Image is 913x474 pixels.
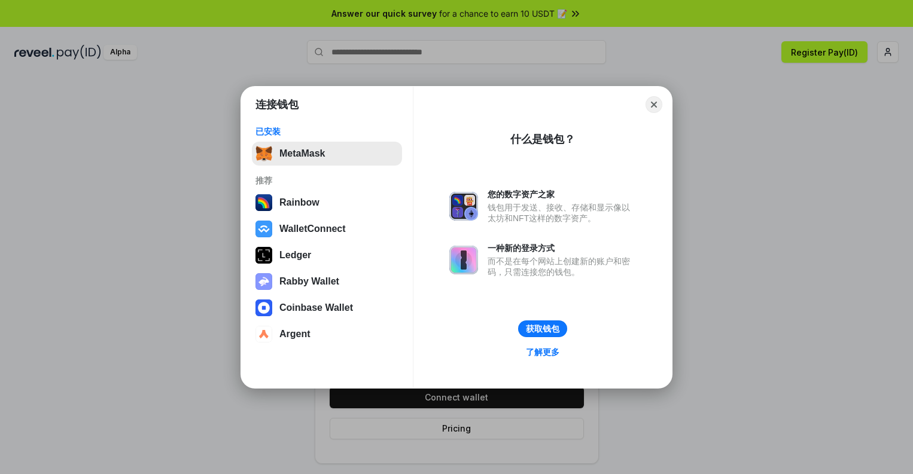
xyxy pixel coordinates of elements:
img: svg+xml,%3Csvg%20fill%3D%22none%22%20height%3D%2233%22%20viewBox%3D%220%200%2035%2033%22%20width%... [255,145,272,162]
div: Rabby Wallet [279,276,339,287]
img: svg+xml,%3Csvg%20xmlns%3D%22http%3A%2F%2Fwww.w3.org%2F2000%2Fsvg%22%20fill%3D%22none%22%20viewBox... [449,192,478,221]
button: Rabby Wallet [252,270,402,293]
button: MetaMask [252,142,402,166]
button: Coinbase Wallet [252,296,402,320]
div: Ledger [279,250,311,261]
img: svg+xml,%3Csvg%20xmlns%3D%22http%3A%2F%2Fwww.w3.org%2F2000%2Fsvg%22%20fill%3D%22none%22%20viewBox... [449,246,478,274]
div: 您的数字资产之家 [488,189,636,200]
div: 推荐 [255,175,398,186]
div: Argent [279,329,311,340]
div: 钱包用于发送、接收、存储和显示像以太坊和NFT这样的数字资产。 [488,202,636,224]
div: 已安装 [255,126,398,137]
img: svg+xml,%3Csvg%20width%3D%2228%22%20height%3D%2228%22%20viewBox%3D%220%200%2028%2028%22%20fill%3D... [255,221,272,237]
button: Close [646,96,662,113]
img: svg+xml,%3Csvg%20width%3D%2228%22%20height%3D%2228%22%20viewBox%3D%220%200%2028%2028%22%20fill%3D... [255,326,272,342]
button: WalletConnect [252,217,402,241]
div: 了解更多 [526,347,559,357]
button: Argent [252,322,402,346]
img: svg+xml,%3Csvg%20width%3D%2228%22%20height%3D%2228%22%20viewBox%3D%220%200%2028%2028%22%20fill%3D... [255,299,272,316]
button: Ledger [252,243,402,267]
div: MetaMask [279,148,325,159]
div: 什么是钱包？ [510,132,575,146]
button: 获取钱包 [518,320,567,337]
img: svg+xml,%3Csvg%20xmlns%3D%22http%3A%2F%2Fwww.w3.org%2F2000%2Fsvg%22%20fill%3D%22none%22%20viewBox... [255,273,272,290]
div: 一种新的登录方式 [488,243,636,253]
div: 获取钱包 [526,323,559,334]
a: 了解更多 [519,344,567,360]
img: svg+xml,%3Csvg%20width%3D%22120%22%20height%3D%22120%22%20viewBox%3D%220%200%20120%20120%22%20fil... [255,194,272,211]
img: svg+xml,%3Csvg%20xmlns%3D%22http%3A%2F%2Fwww.w3.org%2F2000%2Fsvg%22%20width%3D%2228%22%20height%3... [255,247,272,264]
div: Coinbase Wallet [279,302,353,313]
button: Rainbow [252,191,402,215]
div: 而不是在每个网站上创建新的账户和密码，只需连接您的钱包。 [488,256,636,277]
div: WalletConnect [279,224,346,234]
h1: 连接钱包 [255,97,299,112]
div: Rainbow [279,197,319,208]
